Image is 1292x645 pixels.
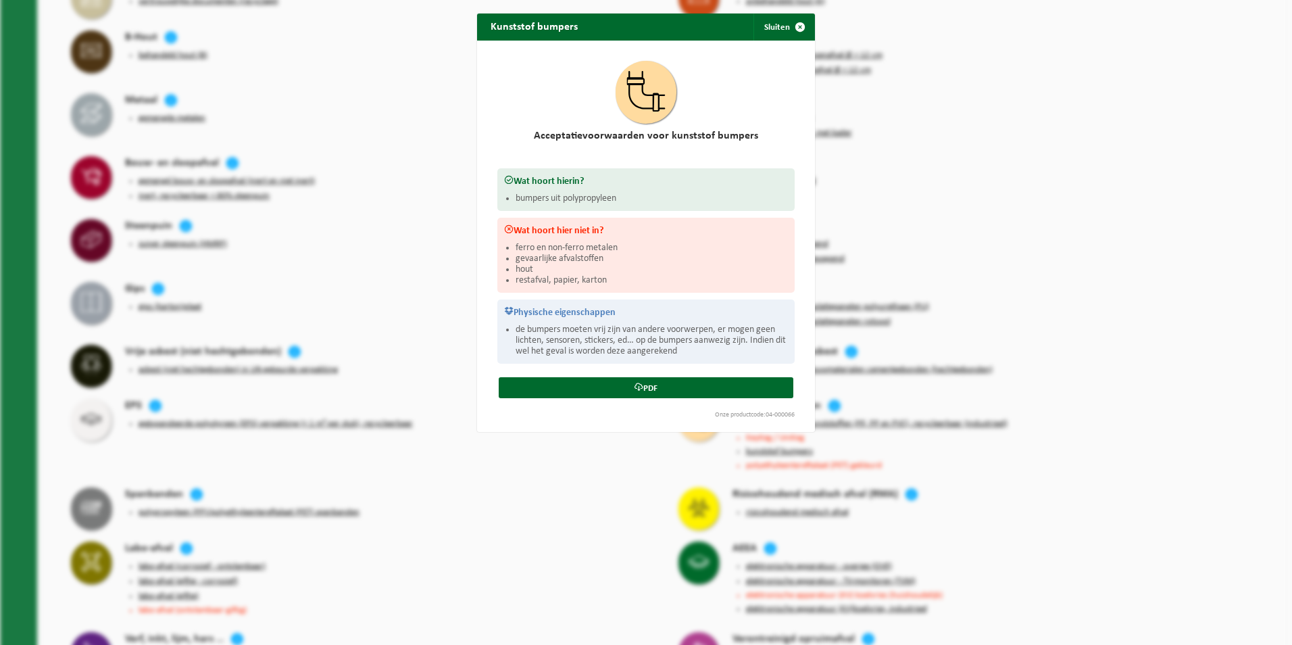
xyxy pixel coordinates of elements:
[497,130,795,141] h2: Acceptatievoorwaarden voor kunststof bumpers
[477,14,591,39] h2: Kunststof bumpers
[516,254,788,264] li: gevaarlijke afvalstoffen
[504,306,788,318] h3: Physische eigenschappen
[516,264,788,275] li: hout
[491,412,801,419] div: Onze productcode:04-000066
[504,224,788,236] h3: Wat hoort hier niet in?
[516,243,788,254] li: ferro en non-ferro metalen
[516,325,788,357] li: de bumpers moeten vrij zijn van andere voorwerpen, er mogen geen lichten, sensoren, stickers, ed…...
[516,193,788,204] li: bumpers uit polypropyleen
[504,175,788,187] h3: Wat hoort hierin?
[499,377,793,398] a: PDF
[516,275,788,286] li: restafval, papier, karton
[753,14,814,41] button: Sluiten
